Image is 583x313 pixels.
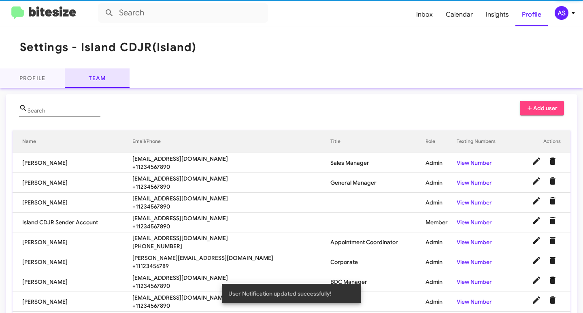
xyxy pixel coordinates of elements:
[330,173,426,193] td: General Manager
[545,173,561,189] button: Delete User
[20,41,197,54] h1: Settings - Island CDJR
[65,68,130,88] a: Team
[132,214,330,222] span: [EMAIL_ADDRESS][DOMAIN_NAME]
[13,272,132,292] td: [PERSON_NAME]
[426,292,457,312] td: Admin
[330,252,426,272] td: Corporate
[457,159,492,166] a: View Number
[457,219,492,226] a: View Number
[13,292,132,312] td: [PERSON_NAME]
[228,290,332,298] span: User Notification updated successfully!
[132,202,330,211] span: +11234567890
[545,213,561,229] button: Delete User
[98,3,268,23] input: Search
[152,40,197,54] span: (Island)
[132,302,330,310] span: +11234567890
[330,130,426,153] th: Title
[545,252,561,268] button: Delete User
[132,155,330,163] span: [EMAIL_ADDRESS][DOMAIN_NAME]
[132,175,330,183] span: [EMAIL_ADDRESS][DOMAIN_NAME]
[132,242,330,250] span: [PHONE_NUMBER]
[13,173,132,193] td: [PERSON_NAME]
[426,272,457,292] td: Admin
[457,278,492,285] a: View Number
[555,6,568,20] div: AS
[457,258,492,266] a: View Number
[457,199,492,206] a: View Number
[426,232,457,252] td: Admin
[13,252,132,272] td: [PERSON_NAME]
[439,3,479,26] a: Calendar
[426,173,457,193] td: Admin
[515,3,548,26] a: Profile
[132,262,330,270] span: +11123456789
[426,130,457,153] th: Role
[545,292,561,308] button: Delete User
[545,272,561,288] button: Delete User
[330,153,426,173] td: Sales Manager
[511,130,570,153] th: Actions
[426,153,457,173] td: Admin
[132,222,330,230] span: +11234567890
[548,6,574,20] button: AS
[545,193,561,209] button: Delete User
[132,282,330,290] span: +11234567890
[28,108,100,114] input: Name or Email
[426,252,457,272] td: Admin
[330,272,426,292] td: BDC Manager
[132,254,330,262] span: [PERSON_NAME][EMAIL_ADDRESS][DOMAIN_NAME]
[457,298,492,305] a: View Number
[132,274,330,282] span: [EMAIL_ADDRESS][DOMAIN_NAME]
[13,130,132,153] th: Name
[520,101,564,115] button: Add user
[13,232,132,252] td: [PERSON_NAME]
[410,3,439,26] a: Inbox
[132,130,330,153] th: Email/Phone
[545,232,561,249] button: Delete User
[457,238,492,246] a: View Number
[526,101,558,115] span: Add user
[13,213,132,232] td: Island CDJR Sender Account
[13,193,132,213] td: [PERSON_NAME]
[13,153,132,173] td: [PERSON_NAME]
[545,153,561,169] button: Delete User
[132,163,330,171] span: +11234567890
[132,194,330,202] span: [EMAIL_ADDRESS][DOMAIN_NAME]
[132,183,330,191] span: +11234567890
[479,3,515,26] a: Insights
[132,234,330,242] span: [EMAIL_ADDRESS][DOMAIN_NAME]
[132,294,330,302] span: [EMAIL_ADDRESS][DOMAIN_NAME]
[426,213,457,232] td: Member
[330,232,426,252] td: Appointment Coordinator
[426,193,457,213] td: Admin
[457,179,492,186] a: View Number
[457,130,511,153] th: Texting Numbers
